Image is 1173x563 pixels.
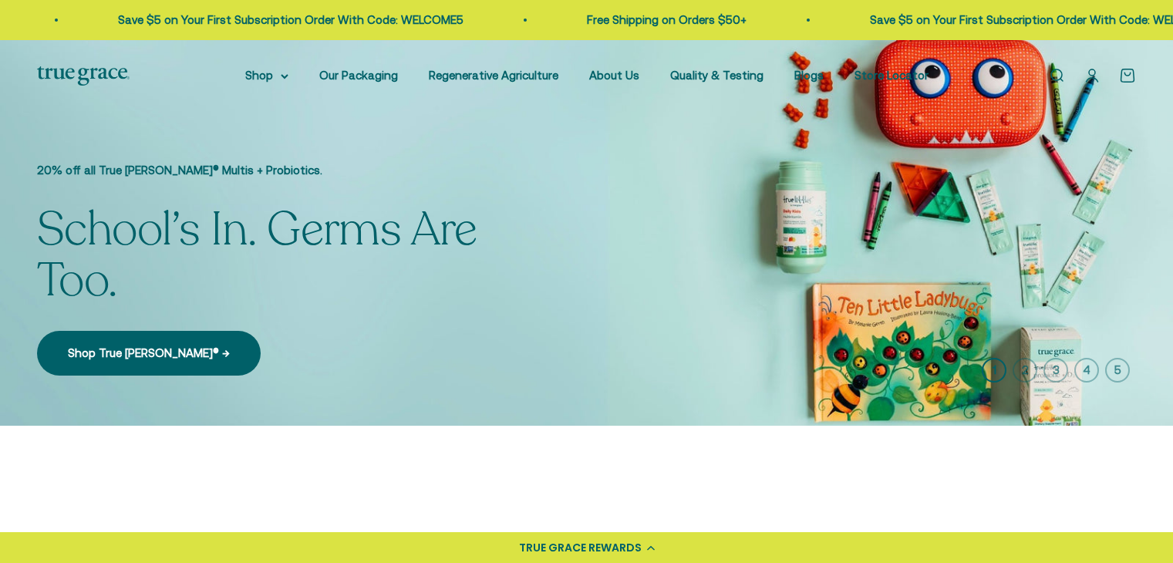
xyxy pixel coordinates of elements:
a: Store Locator [854,69,929,82]
a: Free Shipping on Orders $50+ [575,13,735,26]
button: 3 [1043,358,1068,383]
p: 20% off all True [PERSON_NAME]® Multis + Probiotics. [37,161,546,180]
split-lines: School’s In. Germs Are Too. [37,198,477,312]
button: 1 [982,358,1006,383]
a: About Us [589,69,639,82]
a: Shop True [PERSON_NAME]® → [37,331,261,376]
summary: Shop [245,66,288,85]
a: Our Packaging [319,69,398,82]
div: TRUE GRACE REWARDS [519,540,642,556]
a: Blogs [794,69,824,82]
a: Regenerative Agriculture [429,69,558,82]
button: 5 [1105,358,1130,383]
button: 2 [1013,358,1037,383]
button: 4 [1074,358,1099,383]
p: Save $5 on Your First Subscription Order With Code: WELCOME5 [106,11,452,29]
a: Quality & Testing [670,69,763,82]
